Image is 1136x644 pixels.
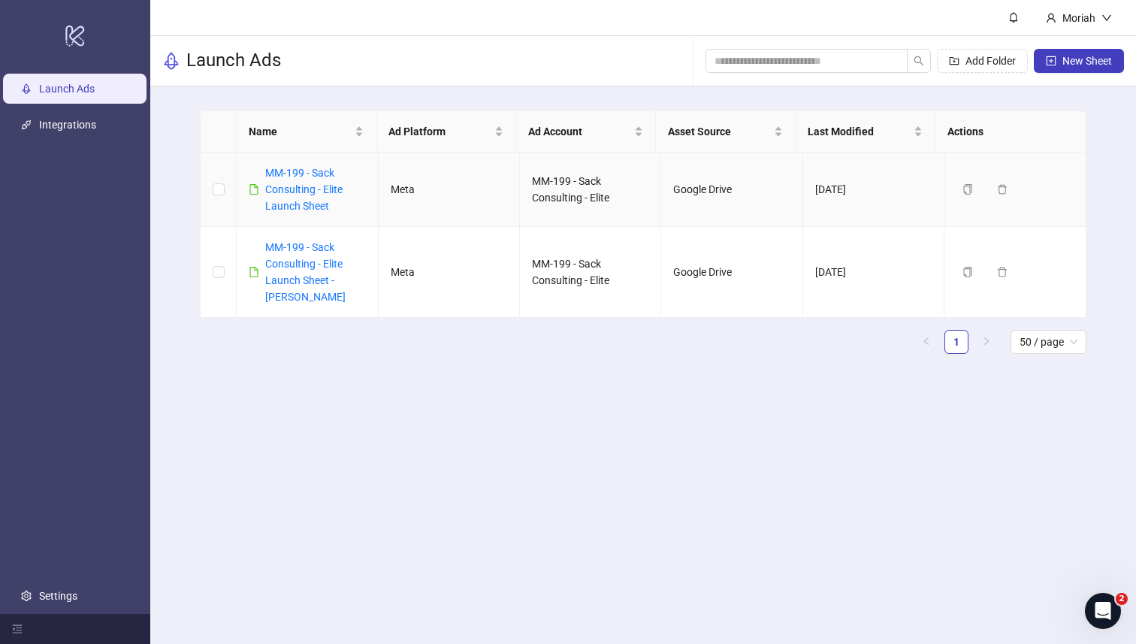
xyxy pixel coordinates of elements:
[1020,331,1077,353] span: 50 / page
[965,55,1016,67] span: Add Folder
[962,267,973,277] span: copy
[935,111,1075,153] th: Actions
[162,52,180,70] span: rocket
[937,49,1028,73] button: Add Folder
[379,153,520,227] td: Meta
[249,123,352,140] span: Name
[997,267,1008,277] span: delete
[808,123,911,140] span: Last Modified
[661,227,802,318] td: Google Drive
[520,227,661,318] td: MM-199 - Sack Consulting - Elite
[668,123,771,140] span: Asset Source
[974,330,999,354] button: right
[914,330,938,354] li: Previous Page
[914,330,938,354] button: left
[997,184,1008,195] span: delete
[1046,13,1056,23] span: user
[944,330,968,354] li: 1
[520,153,661,227] td: MM-199 - Sack Consulting - Elite
[1101,13,1112,23] span: down
[1085,593,1121,629] iframe: Intercom live chat
[39,83,95,95] a: Launch Ads
[922,337,931,346] span: left
[12,624,23,634] span: menu-fold
[265,167,343,212] a: MM-199 - Sack Consulting - Elite Launch Sheet
[962,184,973,195] span: copy
[186,49,281,73] h3: Launch Ads
[1046,56,1056,66] span: plus-square
[1116,593,1128,605] span: 2
[379,227,520,318] td: Meta
[265,241,346,303] a: MM-199 - Sack Consulting - Elite Launch Sheet - [PERSON_NAME]
[516,111,656,153] th: Ad Account
[1062,55,1112,67] span: New Sheet
[237,111,376,153] th: Name
[1008,12,1019,23] span: bell
[376,111,516,153] th: Ad Platform
[249,184,259,195] span: file
[796,111,935,153] th: Last Modified
[388,123,491,140] span: Ad Platform
[914,56,924,66] span: search
[661,153,802,227] td: Google Drive
[945,331,968,353] a: 1
[949,56,959,66] span: folder-add
[1011,330,1086,354] div: Page Size
[656,111,796,153] th: Asset Source
[528,123,631,140] span: Ad Account
[249,267,259,277] span: file
[1034,49,1124,73] button: New Sheet
[803,153,944,227] td: [DATE]
[803,227,944,318] td: [DATE]
[39,590,77,602] a: Settings
[1056,10,1101,26] div: Moriah
[39,119,96,132] a: Integrations
[974,330,999,354] li: Next Page
[982,337,991,346] span: right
